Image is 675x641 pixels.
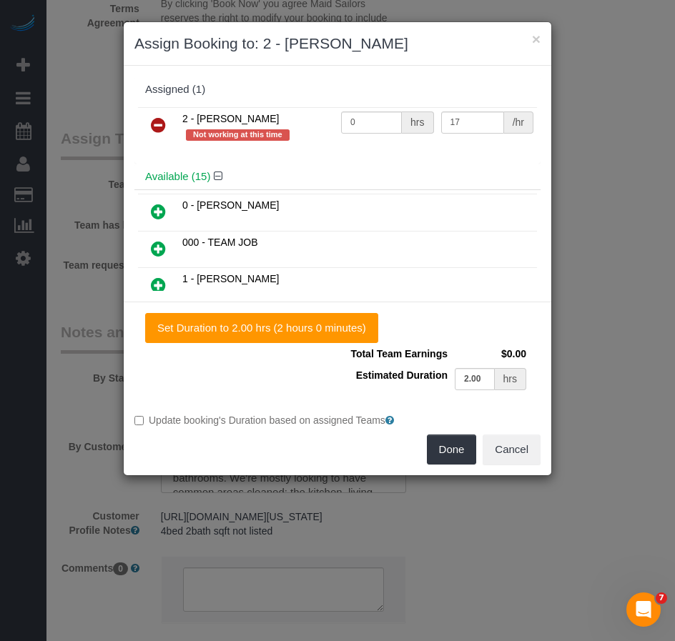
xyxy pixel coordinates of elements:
[451,343,530,364] td: $0.00
[182,237,258,248] span: 000 - TEAM JOB
[182,273,279,284] span: 1 - [PERSON_NAME]
[182,113,279,124] span: 2 - [PERSON_NAME]
[134,33,541,54] h3: Assign Booking to: 2 - [PERSON_NAME]
[483,434,541,464] button: Cancel
[495,368,526,390] div: hrs
[356,369,448,381] span: Estimated Duration
[145,171,530,183] h4: Available (15)
[532,31,541,46] button: ×
[182,199,279,211] span: 0 - [PERSON_NAME]
[134,416,144,425] input: Update booking's Duration based on assigned Teams
[402,111,433,134] div: hrs
[145,84,530,96] div: Assigned (1)
[427,434,477,464] button: Done
[626,592,661,627] iframe: Intercom live chat
[186,129,290,141] span: Not working at this time
[504,111,533,134] div: /hr
[134,413,541,427] label: Update booking's Duration based on assigned Teams
[347,343,451,364] td: Total Team Earnings
[145,313,378,343] button: Set Duration to 2.00 hrs (2 hours 0 minutes)
[656,592,667,604] span: 7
